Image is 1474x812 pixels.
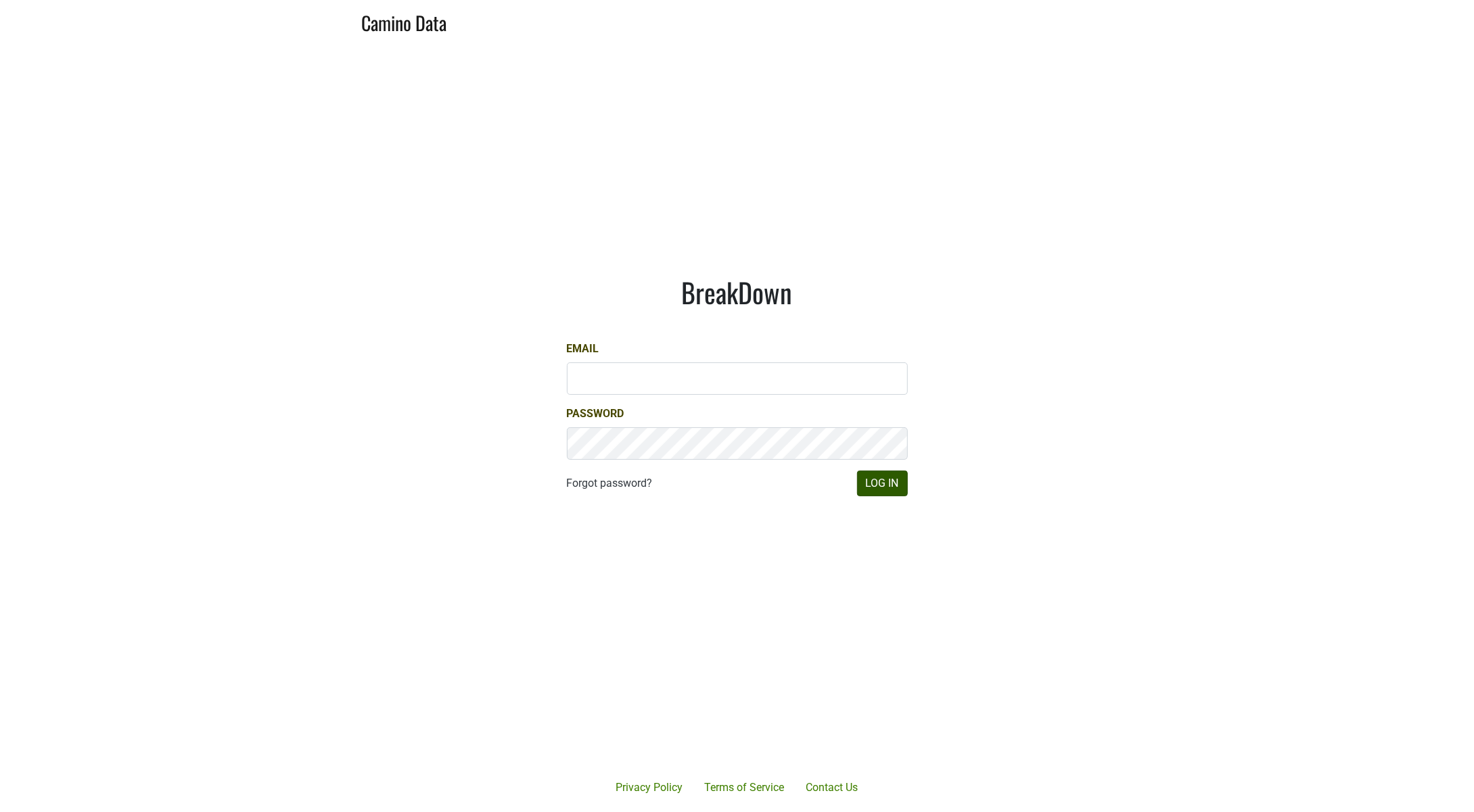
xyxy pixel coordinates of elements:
a: Privacy Policy [605,774,694,801]
button: Log In [857,471,908,496]
h1: BreakDown [567,276,908,308]
label: Email [567,341,599,357]
label: Password [567,406,624,422]
a: Terms of Service [694,774,796,801]
a: Camino Data [362,5,447,37]
a: Contact Us [796,774,869,801]
a: Forgot password? [567,475,653,492]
